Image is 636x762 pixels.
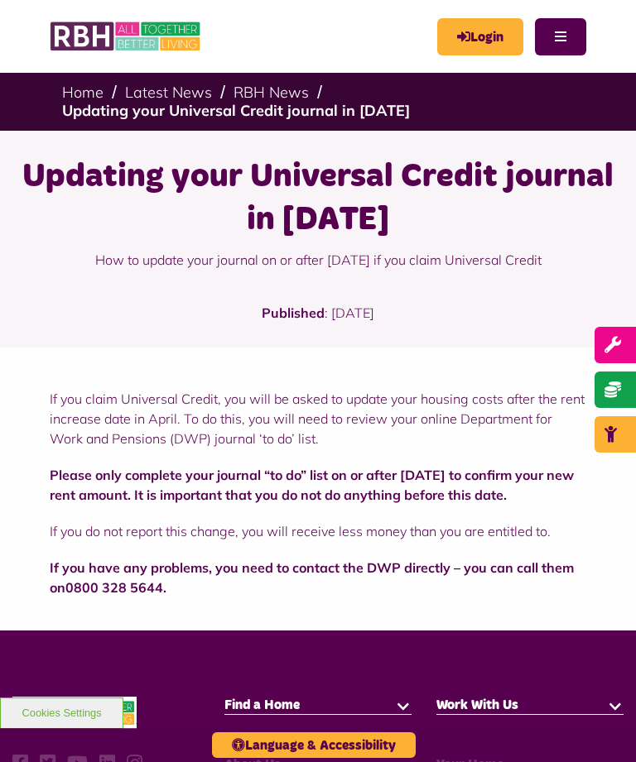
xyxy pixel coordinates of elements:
[224,698,300,712] span: Find a Home
[50,467,574,503] strong: Please only complete your journal “to do” list on or after [DATE] to confirm your new rent amount...
[62,83,104,102] a: Home
[50,521,586,541] p: If you do not report this change, you will receive less money than you are entitled to.
[62,303,574,347] p: : [DATE]
[62,101,410,120] a: Updating your Universal Credit journal in [DATE]
[535,18,586,55] button: Navigation
[21,242,615,278] p: How to update your journal on or after [DATE] if you claim Universal Credit
[561,688,636,762] iframe: Netcall Web Assistant for live chat
[125,83,212,102] a: Latest News
[212,732,416,758] button: Language & Accessibility
[436,698,518,712] span: Work With Us
[21,156,615,242] h1: Updating your Universal Credit journal in [DATE]
[234,83,309,102] a: RBH News
[12,697,137,729] img: RBH
[50,389,586,448] p: If you claim Universal Credit, you will be asked to update your housing costs after the rent incr...
[262,304,325,321] strong: Published
[50,17,203,56] img: RBH
[50,559,574,596] strong: If you have any problems, you need to contact the DWP directly – you can call them on .
[437,18,523,55] a: MyRBH
[65,579,163,596] a: 0800 328 5644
